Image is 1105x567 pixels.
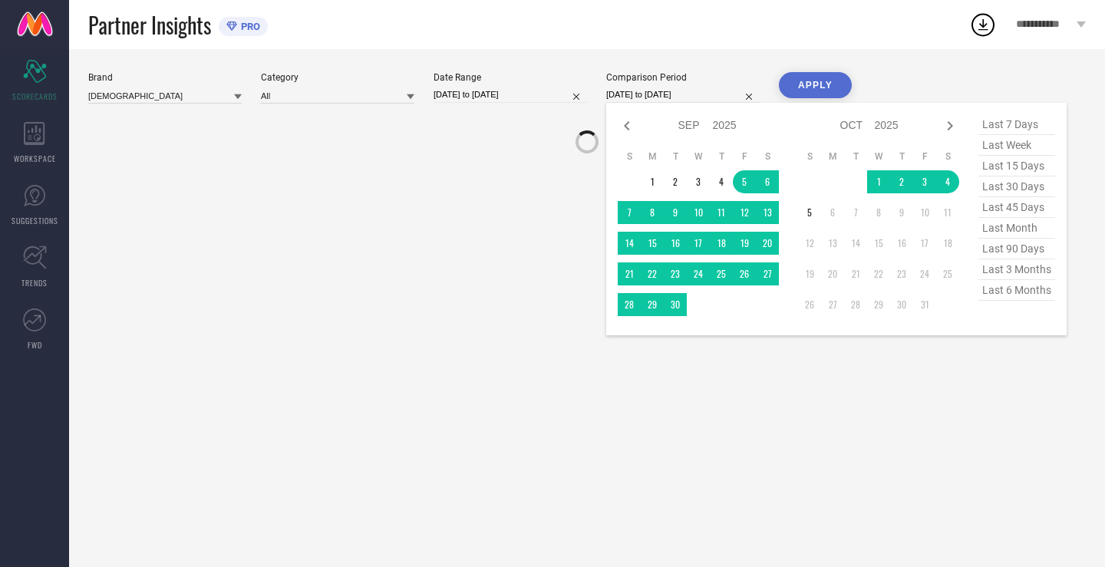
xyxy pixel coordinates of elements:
[890,232,913,255] td: Thu Oct 16 2025
[664,150,687,163] th: Tuesday
[978,197,1055,218] span: last 45 days
[21,277,48,288] span: TRENDS
[821,262,844,285] td: Mon Oct 20 2025
[756,232,779,255] td: Sat Sep 20 2025
[779,72,852,98] button: APPLY
[618,293,641,316] td: Sun Sep 28 2025
[733,170,756,193] td: Fri Sep 05 2025
[890,262,913,285] td: Thu Oct 23 2025
[28,339,42,351] span: FWD
[798,262,821,285] td: Sun Oct 19 2025
[756,170,779,193] td: Sat Sep 06 2025
[641,150,664,163] th: Monday
[913,293,936,316] td: Fri Oct 31 2025
[913,170,936,193] td: Fri Oct 03 2025
[890,150,913,163] th: Thursday
[687,262,710,285] td: Wed Sep 24 2025
[941,117,959,135] div: Next month
[88,72,242,83] div: Brand
[618,232,641,255] td: Sun Sep 14 2025
[756,262,779,285] td: Sat Sep 27 2025
[978,259,1055,280] span: last 3 months
[687,201,710,224] td: Wed Sep 10 2025
[756,201,779,224] td: Sat Sep 13 2025
[664,170,687,193] td: Tue Sep 02 2025
[88,9,211,41] span: Partner Insights
[844,232,867,255] td: Tue Oct 14 2025
[821,232,844,255] td: Mon Oct 13 2025
[606,72,760,83] div: Comparison Period
[936,150,959,163] th: Saturday
[978,239,1055,259] span: last 90 days
[867,293,890,316] td: Wed Oct 29 2025
[618,201,641,224] td: Sun Sep 07 2025
[733,232,756,255] td: Fri Sep 19 2025
[798,232,821,255] td: Sun Oct 12 2025
[867,232,890,255] td: Wed Oct 15 2025
[867,262,890,285] td: Wed Oct 22 2025
[913,201,936,224] td: Fri Oct 10 2025
[434,72,587,83] div: Date Range
[844,293,867,316] td: Tue Oct 28 2025
[798,293,821,316] td: Sun Oct 26 2025
[618,262,641,285] td: Sun Sep 21 2025
[687,232,710,255] td: Wed Sep 17 2025
[733,201,756,224] td: Fri Sep 12 2025
[641,201,664,224] td: Mon Sep 08 2025
[890,201,913,224] td: Thu Oct 09 2025
[867,201,890,224] td: Wed Oct 08 2025
[798,201,821,224] td: Sun Oct 05 2025
[641,262,664,285] td: Mon Sep 22 2025
[978,156,1055,176] span: last 15 days
[969,11,997,38] div: Open download list
[618,150,641,163] th: Sunday
[687,170,710,193] td: Wed Sep 03 2025
[710,262,733,285] td: Thu Sep 25 2025
[710,150,733,163] th: Thursday
[12,91,58,102] span: SCORECARDS
[978,176,1055,197] span: last 30 days
[798,150,821,163] th: Sunday
[978,114,1055,135] span: last 7 days
[890,170,913,193] td: Thu Oct 02 2025
[821,293,844,316] td: Mon Oct 27 2025
[978,135,1055,156] span: last week
[641,293,664,316] td: Mon Sep 29 2025
[641,170,664,193] td: Mon Sep 01 2025
[936,201,959,224] td: Sat Oct 11 2025
[936,262,959,285] td: Sat Oct 25 2025
[913,150,936,163] th: Friday
[890,293,913,316] td: Thu Oct 30 2025
[821,201,844,224] td: Mon Oct 06 2025
[664,293,687,316] td: Tue Sep 30 2025
[844,262,867,285] td: Tue Oct 21 2025
[844,201,867,224] td: Tue Oct 07 2025
[641,232,664,255] td: Mon Sep 15 2025
[710,201,733,224] td: Thu Sep 11 2025
[664,201,687,224] td: Tue Sep 09 2025
[978,280,1055,301] span: last 6 months
[936,232,959,255] td: Sat Oct 18 2025
[821,150,844,163] th: Monday
[664,232,687,255] td: Tue Sep 16 2025
[710,170,733,193] td: Thu Sep 04 2025
[606,87,760,103] input: Select comparison period
[261,72,414,83] div: Category
[756,150,779,163] th: Saturday
[237,21,260,32] span: PRO
[913,232,936,255] td: Fri Oct 17 2025
[12,215,58,226] span: SUGGESTIONS
[618,117,636,135] div: Previous month
[978,218,1055,239] span: last month
[733,262,756,285] td: Fri Sep 26 2025
[710,232,733,255] td: Thu Sep 18 2025
[844,150,867,163] th: Tuesday
[867,150,890,163] th: Wednesday
[733,150,756,163] th: Friday
[867,170,890,193] td: Wed Oct 01 2025
[664,262,687,285] td: Tue Sep 23 2025
[14,153,56,164] span: WORKSPACE
[913,262,936,285] td: Fri Oct 24 2025
[434,87,587,103] input: Select date range
[687,150,710,163] th: Wednesday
